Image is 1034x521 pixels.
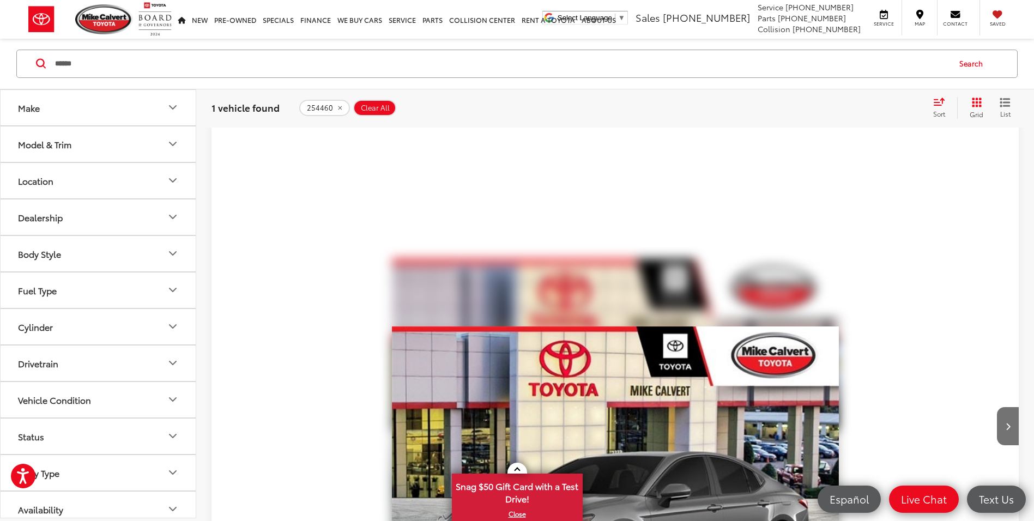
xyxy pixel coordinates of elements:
[618,14,625,22] span: ▼
[1,126,197,162] button: Model & TrimModel & Trim
[1,163,197,198] button: LocationLocation
[18,285,57,295] div: Fuel Type
[970,110,983,119] span: Grid
[1,199,197,235] button: DealershipDealership
[1,236,197,271] button: Body StyleBody Style
[957,97,991,119] button: Grid View
[54,51,949,77] input: Search by Make, Model, or Keyword
[166,357,179,370] div: Drivetrain
[758,13,776,23] span: Parts
[872,20,896,27] span: Service
[1,455,197,490] button: Body TypeBody Type
[18,431,44,441] div: Status
[1,309,197,344] button: CylinderCylinder
[211,101,280,114] span: 1 vehicle found
[758,2,783,13] span: Service
[778,13,846,23] span: [PHONE_NUMBER]
[166,101,179,114] div: Make
[818,486,881,513] a: Español
[1,90,197,125] button: MakeMake
[1,419,197,454] button: StatusStatus
[18,468,59,478] div: Body Type
[18,322,53,332] div: Cylinder
[18,249,61,259] div: Body Style
[75,4,133,34] img: Mike Calvert Toyota
[453,475,582,508] span: Snag $50 Gift Card with a Test Drive!
[361,104,390,112] span: Clear All
[166,320,179,334] div: Cylinder
[166,467,179,480] div: Body Type
[166,430,179,443] div: Status
[166,284,179,297] div: Fuel Type
[824,492,874,506] span: Español
[973,492,1019,506] span: Text Us
[949,50,999,77] button: Search
[18,358,58,368] div: Drivetrain
[307,104,333,112] span: 254460
[166,174,179,187] div: Location
[166,393,179,407] div: Vehicle Condition
[1,346,197,381] button: DrivetrainDrivetrain
[166,247,179,260] div: Body Style
[758,23,790,34] span: Collision
[299,100,350,116] button: remove 254460
[663,10,750,25] span: [PHONE_NUMBER]
[353,100,396,116] button: Clear All
[18,504,63,514] div: Availability
[166,503,179,516] div: Availability
[928,97,957,119] button: Select sort value
[889,486,959,513] a: Live Chat
[18,175,53,186] div: Location
[18,395,91,405] div: Vehicle Condition
[166,211,179,224] div: Dealership
[1000,109,1011,118] span: List
[166,138,179,151] div: Model & Trim
[943,20,968,27] span: Contact
[18,212,63,222] div: Dealership
[908,20,932,27] span: Map
[997,407,1019,445] button: Next image
[1,272,197,308] button: Fuel TypeFuel Type
[793,23,861,34] span: [PHONE_NUMBER]
[18,139,71,149] div: Model & Trim
[896,492,952,506] span: Live Chat
[636,10,660,25] span: Sales
[991,97,1019,119] button: List View
[933,109,945,118] span: Sort
[985,20,1009,27] span: Saved
[967,486,1026,513] a: Text Us
[18,102,40,113] div: Make
[785,2,854,13] span: [PHONE_NUMBER]
[1,382,197,417] button: Vehicle ConditionVehicle Condition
